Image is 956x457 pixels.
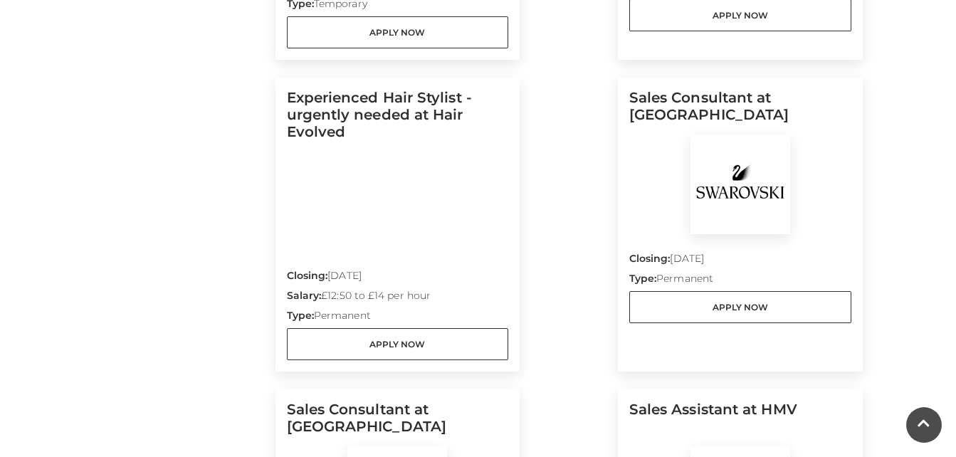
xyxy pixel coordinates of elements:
strong: Closing: [287,269,328,282]
h5: Sales Assistant at HMV [629,401,851,446]
a: Apply Now [629,291,851,323]
p: £12:50 to £14 per hour [287,288,509,308]
strong: Salary: [287,289,322,302]
strong: Type: [629,272,656,285]
h5: Sales Consultant at [GEOGRAPHIC_DATA] [629,89,851,135]
a: Apply Now [287,328,509,360]
p: Permanent [629,271,851,291]
strong: Closing: [629,252,671,265]
p: Permanent [287,308,509,328]
h5: Experienced Hair Stylist - urgently needed at Hair Evolved [287,89,509,152]
img: Swarovski [690,135,790,234]
p: [DATE] [629,251,851,271]
h5: Sales Consultant at [GEOGRAPHIC_DATA] [287,401,509,446]
a: Apply Now [287,16,509,48]
strong: Type: [287,309,314,322]
p: [DATE] [287,268,509,288]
